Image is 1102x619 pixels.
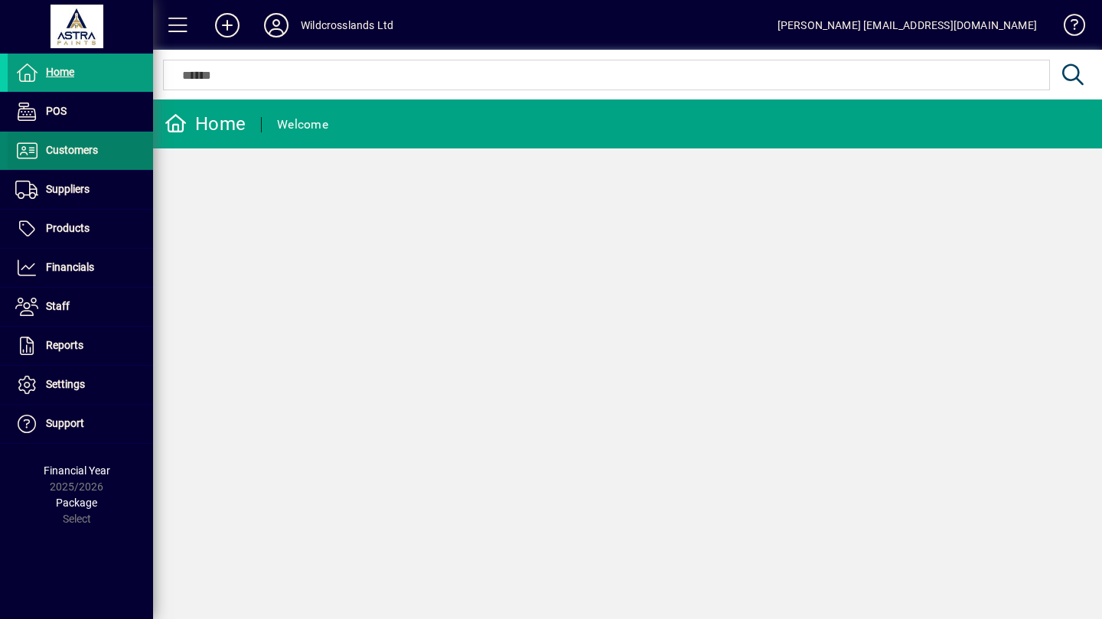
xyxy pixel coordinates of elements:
span: Support [46,417,84,429]
a: Support [8,405,153,443]
span: Staff [46,300,70,312]
span: Home [46,66,74,78]
span: Settings [46,378,85,390]
span: Reports [46,339,83,351]
a: Settings [8,366,153,404]
span: Financials [46,261,94,273]
a: Products [8,210,153,248]
div: Wildcrosslands Ltd [301,13,393,37]
a: Reports [8,327,153,365]
div: [PERSON_NAME] [EMAIL_ADDRESS][DOMAIN_NAME] [778,13,1037,37]
a: Customers [8,132,153,170]
a: Staff [8,288,153,326]
a: Financials [8,249,153,287]
span: Customers [46,144,98,156]
span: Suppliers [46,183,90,195]
span: POS [46,105,67,117]
span: Products [46,222,90,234]
span: Financial Year [44,464,110,477]
span: Package [56,497,97,509]
a: Suppliers [8,171,153,209]
div: Home [165,112,246,136]
button: Profile [252,11,301,39]
a: POS [8,93,153,131]
button: Add [203,11,252,39]
a: Knowledge Base [1052,3,1083,53]
div: Welcome [277,112,328,137]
